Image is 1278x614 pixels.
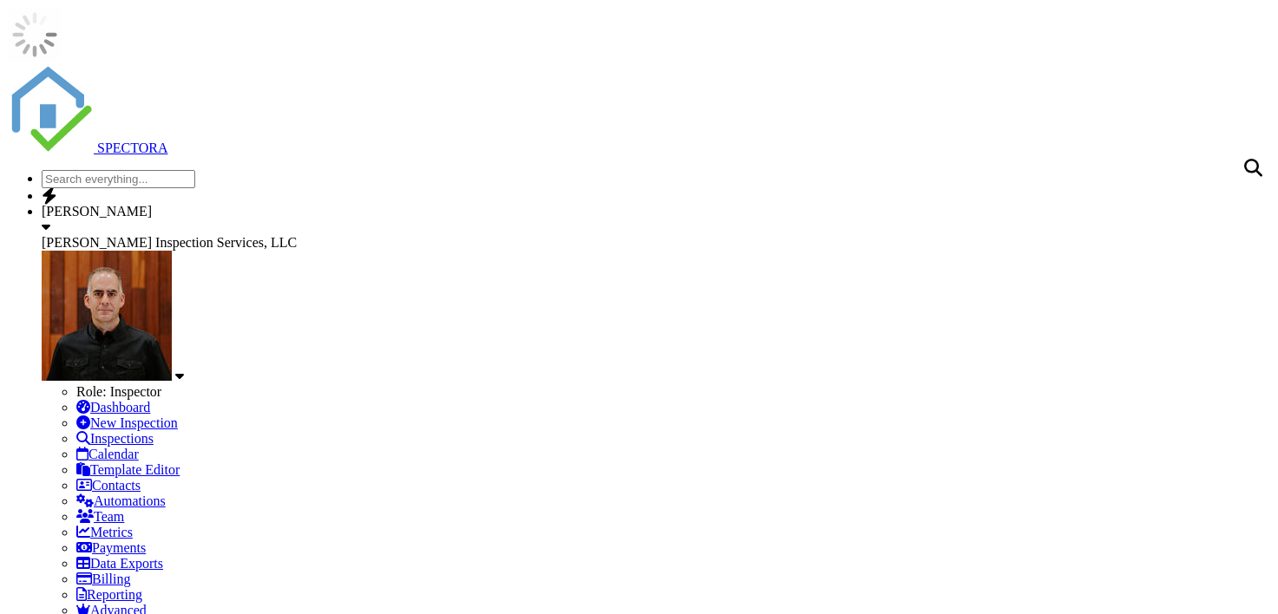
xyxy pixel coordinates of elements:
img: headshot_hi_res.jpg [42,251,172,381]
a: Dashboard [76,400,150,415]
div: Thibodeaux Inspection Services, LLC [42,235,1271,251]
div: [PERSON_NAME] [42,204,1271,219]
img: loading-93afd81d04378562ca97960a6d0abf470c8f8241ccf6a1b4da771bf876922d1b.gif [7,7,62,62]
a: Automations [76,493,166,508]
a: Team [76,509,124,524]
a: Reporting [76,587,142,602]
a: New Inspection [76,415,178,430]
a: Billing [76,572,130,586]
a: Calendar [76,447,139,461]
span: Role: Inspector [76,384,161,399]
a: SPECTORA [7,140,168,155]
a: Data Exports [76,556,163,571]
img: The Best Home Inspection Software - Spectora [7,66,94,153]
a: Template Editor [76,462,180,477]
a: Metrics [76,525,133,539]
a: Contacts [76,478,141,493]
span: SPECTORA [97,140,168,155]
input: Search everything... [42,170,195,188]
a: Payments [76,540,146,555]
a: Inspections [76,431,154,446]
